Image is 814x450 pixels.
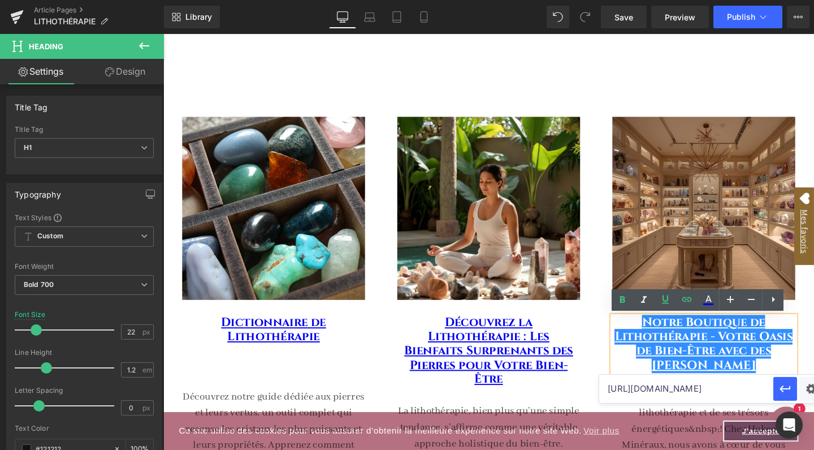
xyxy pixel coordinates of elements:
[34,6,164,15] a: Article Pages
[383,6,410,28] a: Tablet
[665,11,695,23] span: Preview
[253,295,431,372] a: Découvrez la Lithothérapie : Les Bienfaits Surprenants des Pierres pour Votre Bien-Être
[651,6,709,28] a: Preview
[474,295,661,357] a: Notre Boutique de Lithothérapie - Votre Oasis de Bien-Être avec des [PERSON_NAME]
[24,143,32,152] b: H1
[599,375,773,403] input: Eg: https://gem-buider.com
[329,6,356,28] a: Desktop
[60,295,171,327] a: Dictionnaire de Lithothérapie
[15,311,46,319] div: Font Size
[727,12,755,22] span: Publish
[15,425,154,432] div: Text Color
[15,387,154,395] div: Letter Spacing
[142,404,152,412] span: px
[776,412,803,439] div: Open Intercom Messenger
[713,6,782,28] button: Publish
[246,87,438,280] img: Femme en méditation entourée de pierres naturelles de lithothérapie pour le bien-être et l’équili...
[574,6,596,28] button: Redo
[15,349,154,357] div: Line Height
[15,96,48,112] div: Title Tag
[37,232,63,241] b: Custom
[84,59,166,84] a: Design
[15,263,154,271] div: Font Weight
[666,179,682,237] span: Mes favoris
[356,6,383,28] a: Laptop
[24,280,54,289] b: Bold 700
[15,126,154,134] div: Title Tag
[185,12,212,22] span: Library
[614,11,633,23] span: Save
[34,17,96,26] span: LITHOTHÉRAPIE
[410,6,438,28] a: Mobile
[15,183,61,199] div: Typography
[142,366,152,374] span: em
[15,213,154,222] div: Text Styles
[142,328,152,336] span: px
[547,6,569,28] button: Undo
[664,161,684,242] a: Open Wishlist
[164,6,220,28] a: New Library
[29,42,63,51] span: Heading
[787,6,809,28] button: More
